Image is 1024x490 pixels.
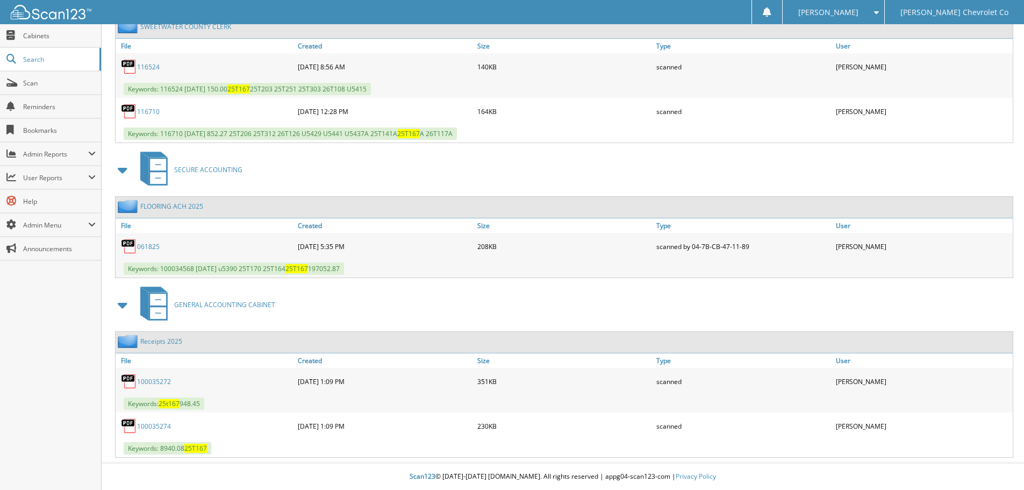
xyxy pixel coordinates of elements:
[475,39,654,53] a: Size
[124,83,371,95] span: Keywords: 116524 [DATE] 150.00 25T203 25T251 25T303 26T108 U5415
[833,101,1013,122] div: [PERSON_NAME]
[134,283,275,326] a: GENERAL ACCOUNTING CABINET
[137,62,160,72] a: 116524
[654,415,833,437] div: scanned
[654,236,833,257] div: scanned by 04-7B-CB-47-11-89
[798,9,858,16] span: [PERSON_NAME]
[295,415,475,437] div: [DATE] 1:09 PM
[23,244,96,253] span: Announcements
[475,415,654,437] div: 230KB
[397,129,420,138] span: 25T167
[23,173,88,182] span: User Reports
[116,353,295,368] a: File
[121,59,137,75] img: PDF.png
[116,218,295,233] a: File
[295,101,475,122] div: [DATE] 12:28 PM
[475,56,654,77] div: 140KB
[23,55,94,64] span: Search
[121,103,137,119] img: PDF.png
[833,56,1013,77] div: [PERSON_NAME]
[295,371,475,392] div: [DATE] 1:09 PM
[102,464,1024,490] div: © [DATE]-[DATE] [DOMAIN_NAME]. All rights reserved | appg04-scan123-com |
[475,371,654,392] div: 351KB
[121,418,137,434] img: PDF.png
[676,472,716,481] a: Privacy Policy
[970,438,1024,490] iframe: Chat Widget
[134,148,242,191] a: SECURE ACCOUNTING
[124,442,211,455] span: Keywords: 8940.08
[118,20,140,33] img: folder2.png
[475,101,654,122] div: 164KB
[475,236,654,257] div: 208KB
[137,242,160,251] a: 061825
[23,31,96,40] span: Cabinets
[159,399,180,408] span: 25t167
[11,5,91,19] img: scan123-logo-white.svg
[227,84,250,94] span: 25T167
[295,56,475,77] div: [DATE] 8:56 AM
[833,218,1013,233] a: User
[475,353,654,368] a: Size
[184,444,207,453] span: 25T167
[116,39,295,53] a: File
[833,371,1013,392] div: [PERSON_NAME]
[118,335,140,348] img: folder2.png
[295,236,475,257] div: [DATE] 5:35 PM
[23,197,96,206] span: Help
[124,397,204,410] span: Keywords: 948.45
[140,202,203,211] a: FLOORING ACH 2025
[295,39,475,53] a: Created
[137,422,171,431] a: 100035274
[833,415,1013,437] div: [PERSON_NAME]
[295,218,475,233] a: Created
[137,107,160,116] a: 116710
[295,353,475,368] a: Created
[121,238,137,254] img: PDF.png
[654,101,833,122] div: scanned
[654,218,833,233] a: Type
[654,56,833,77] div: scanned
[833,353,1013,368] a: User
[23,79,96,88] span: Scan
[285,264,308,273] span: 25T167
[121,373,137,389] img: PDF.png
[654,39,833,53] a: Type
[833,236,1013,257] div: [PERSON_NAME]
[140,337,182,346] a: Receipts 2025
[124,262,344,275] span: Keywords: 100034568 [DATE] u5390 25T170 25T164 197052.87
[118,200,140,213] img: folder2.png
[23,150,88,159] span: Admin Reports
[140,22,231,31] a: SWEETWATER COUNTY CLERK
[654,353,833,368] a: Type
[654,371,833,392] div: scanned
[137,377,171,386] a: 100035272
[900,9,1008,16] span: [PERSON_NAME] Chevrolet Co
[124,127,457,140] span: Keywords: 116710 [DATE] 852.27 25T206 25T312 26T126 U5429 U5441 U5437A 25T141A A 26T117A
[23,221,88,230] span: Admin Menu
[174,300,275,309] span: GENERAL ACCOUNTING CABINET
[833,39,1013,53] a: User
[23,126,96,135] span: Bookmarks
[23,102,96,111] span: Reminders
[174,165,242,174] span: SECURE ACCOUNTING
[475,218,654,233] a: Size
[410,472,435,481] span: Scan123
